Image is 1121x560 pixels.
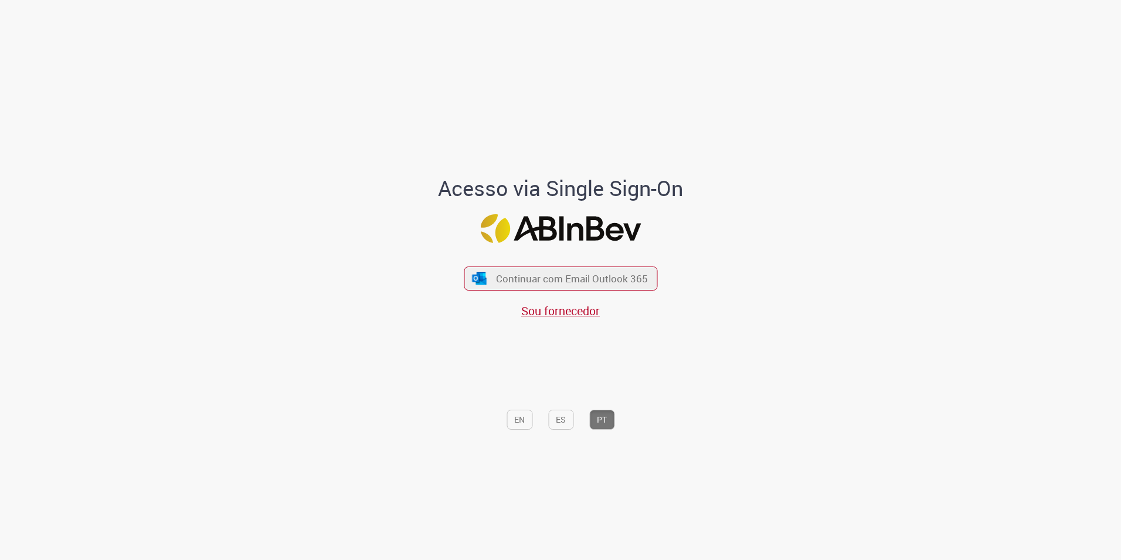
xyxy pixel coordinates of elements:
h1: Acesso via Single Sign-On [398,177,723,200]
img: ícone Azure/Microsoft 360 [471,272,488,284]
a: Sou fornecedor [521,303,600,319]
span: Continuar com Email Outlook 365 [496,272,648,285]
button: ícone Azure/Microsoft 360 Continuar com Email Outlook 365 [464,266,657,291]
img: Logo ABInBev [480,214,641,243]
button: PT [589,410,614,430]
button: EN [507,410,532,430]
button: ES [548,410,573,430]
